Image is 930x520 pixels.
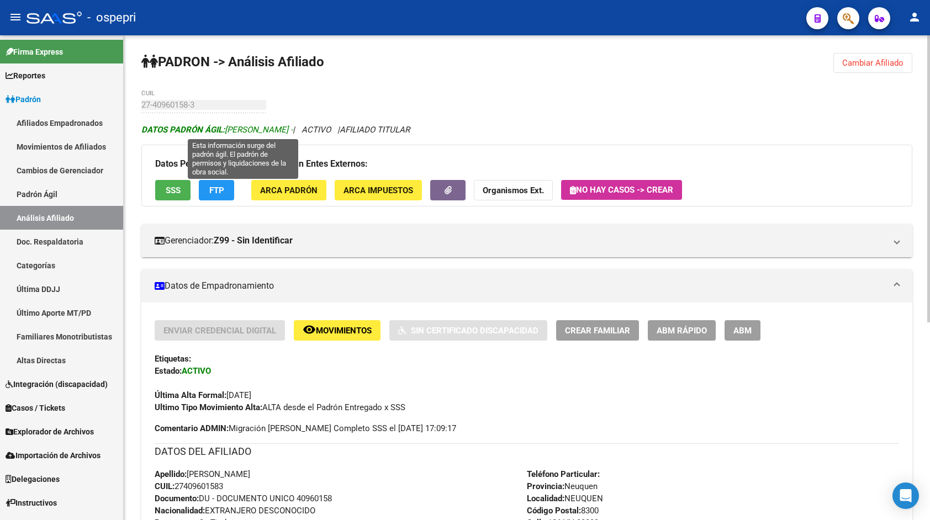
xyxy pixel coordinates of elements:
[556,320,639,341] button: Crear Familiar
[209,185,224,195] span: FTP
[6,46,63,58] span: Firma Express
[527,506,599,516] span: 8300
[155,494,332,503] span: DU - DOCUMENTO UNICO 40960158
[908,10,921,24] mat-icon: person
[141,125,410,135] i: | ACTIVO |
[335,180,422,200] button: ARCA Impuestos
[155,481,175,491] strong: CUIL:
[155,402,405,412] span: ALTA desde el Padrón Entregado x SSS
[182,366,211,376] strong: ACTIVO
[527,469,600,479] strong: Teléfono Particular:
[155,481,223,491] span: 27409601583
[725,320,760,341] button: ABM
[570,185,673,195] span: No hay casos -> Crear
[6,497,57,509] span: Instructivos
[389,320,547,341] button: Sin Certificado Discapacidad
[155,402,262,412] strong: Ultimo Tipo Movimiento Alta:
[565,326,630,336] span: Crear Familiar
[155,366,182,376] strong: Estado:
[87,6,136,30] span: - ospepri
[155,494,199,503] strong: Documento:
[527,494,564,503] strong: Localidad:
[527,481,564,491] strong: Provincia:
[527,494,603,503] span: NEUQUEN
[141,54,324,70] strong: PADRON -> Análisis Afiliado
[199,180,234,200] button: FTP
[474,180,553,200] button: Organismos Ext.
[155,320,285,341] button: Enviar Credencial Digital
[163,326,276,336] span: Enviar Credencial Digital
[303,323,316,336] mat-icon: remove_red_eye
[6,449,101,461] span: Importación de Archivos
[527,506,581,516] strong: Código Postal:
[483,185,544,195] strong: Organismos Ext.
[141,125,293,135] span: [PERSON_NAME] -
[155,280,886,292] mat-panel-title: Datos de Empadronamiento
[6,473,60,485] span: Delegaciones
[6,378,108,390] span: Integración (discapacidad)
[155,422,456,434] span: Migración [PERSON_NAME] Completo SSS el [DATE] 17:09:17
[155,444,899,459] h3: DATOS DEL AFILIADO
[833,53,912,73] button: Cambiar Afiliado
[294,320,381,341] button: Movimientos
[340,125,410,135] span: AFILIADO TITULAR
[155,390,251,400] span: [DATE]
[141,269,912,303] mat-expansion-panel-header: Datos de Empadronamiento
[141,125,225,135] strong: DATOS PADRÓN ÁGIL:
[155,469,250,479] span: [PERSON_NAME]
[155,469,187,479] strong: Apellido:
[316,326,372,336] span: Movimientos
[166,185,181,195] span: SSS
[155,156,899,172] h3: Datos Personales y Afiliatorios según Entes Externos:
[733,326,752,336] span: ABM
[141,224,912,257] mat-expansion-panel-header: Gerenciador:Z99 - Sin Identificar
[6,426,94,438] span: Explorador de Archivos
[155,506,315,516] span: EXTRANJERO DESCONOCIDO
[155,235,886,247] mat-panel-title: Gerenciador:
[214,235,293,247] strong: Z99 - Sin Identificar
[411,326,538,336] span: Sin Certificado Discapacidad
[6,402,65,414] span: Casos / Tickets
[260,185,318,195] span: ARCA Padrón
[561,180,682,200] button: No hay casos -> Crear
[657,326,707,336] span: ABM Rápido
[6,70,45,82] span: Reportes
[155,180,191,200] button: SSS
[155,423,229,433] strong: Comentario ADMIN:
[251,180,326,200] button: ARCA Padrón
[527,481,598,491] span: Neuquen
[9,10,22,24] mat-icon: menu
[842,58,903,68] span: Cambiar Afiliado
[155,506,205,516] strong: Nacionalidad:
[892,482,919,509] div: Open Intercom Messenger
[6,93,41,105] span: Padrón
[155,390,226,400] strong: Última Alta Formal:
[648,320,716,341] button: ABM Rápido
[155,354,191,364] strong: Etiquetas:
[344,185,413,195] span: ARCA Impuestos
